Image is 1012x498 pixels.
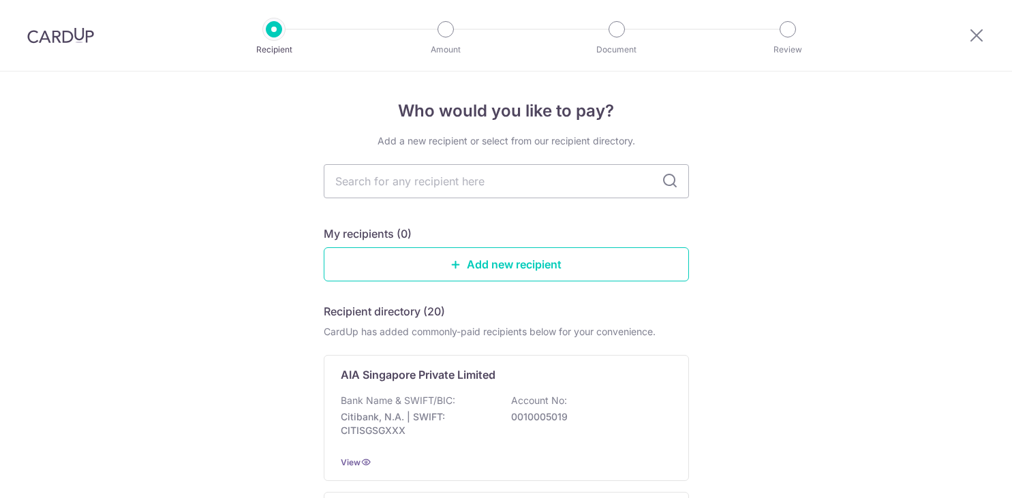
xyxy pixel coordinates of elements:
p: Bank Name & SWIFT/BIC: [341,394,455,407]
h5: My recipients (0) [324,225,412,242]
a: View [341,457,361,467]
p: 0010005019 [511,410,664,424]
p: Citibank, N.A. | SWIFT: CITISGSGXXX [341,410,493,437]
p: AIA Singapore Private Limited [341,367,495,383]
div: Add a new recipient or select from our recipient directory. [324,134,689,148]
p: Recipient [224,43,324,57]
h4: Who would you like to pay? [324,99,689,123]
input: Search for any recipient here [324,164,689,198]
p: Amount [395,43,496,57]
h5: Recipient directory (20) [324,303,445,320]
a: Add new recipient [324,247,689,281]
div: CardUp has added commonly-paid recipients below for your convenience. [324,325,689,339]
p: Review [737,43,838,57]
img: CardUp [27,27,94,44]
iframe: Opens a widget where you can find more information [925,457,998,491]
p: Account No: [511,394,567,407]
p: Document [566,43,667,57]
